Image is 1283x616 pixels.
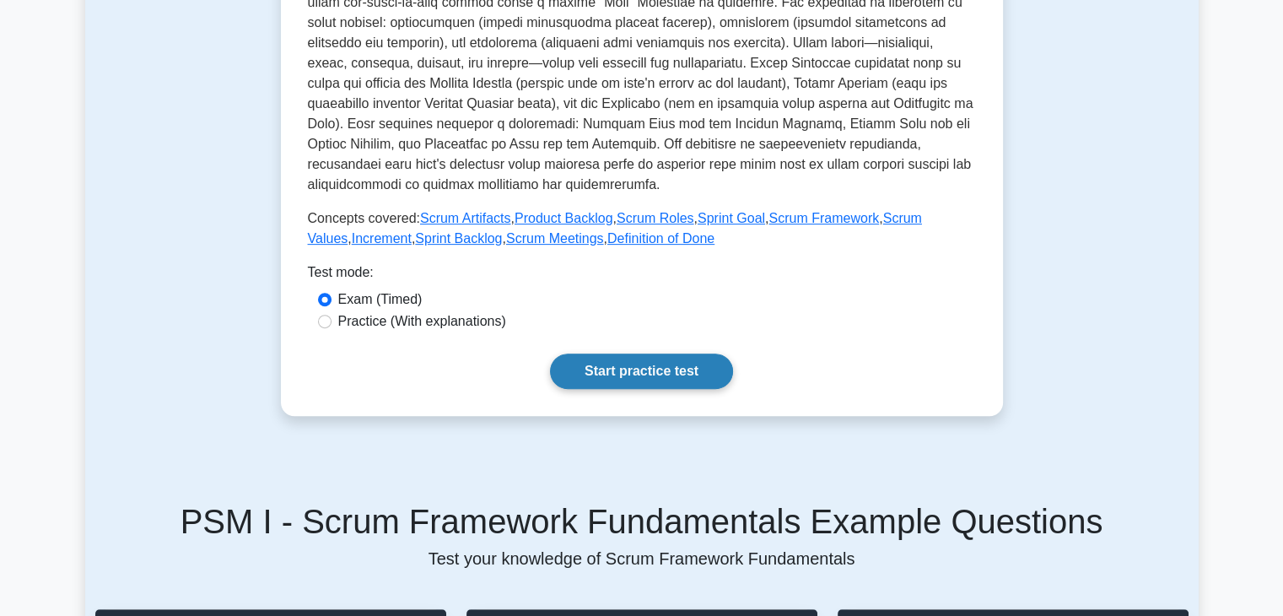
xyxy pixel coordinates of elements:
[415,231,502,246] a: Sprint Backlog
[352,231,412,246] a: Increment
[308,262,976,289] div: Test mode:
[698,211,765,225] a: Sprint Goal
[95,501,1189,542] h5: PSM I - Scrum Framework Fundamentals Example Questions
[768,211,879,225] a: Scrum Framework
[420,211,511,225] a: Scrum Artifacts
[515,211,613,225] a: Product Backlog
[550,354,733,389] a: Start practice test
[338,311,506,332] label: Practice (With explanations)
[506,231,604,246] a: Scrum Meetings
[95,548,1189,569] p: Test your knowledge of Scrum Framework Fundamentals
[308,208,976,249] p: Concepts covered: , , , , , , , , ,
[617,211,694,225] a: Scrum Roles
[338,289,423,310] label: Exam (Timed)
[607,231,714,246] a: Definition of Done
